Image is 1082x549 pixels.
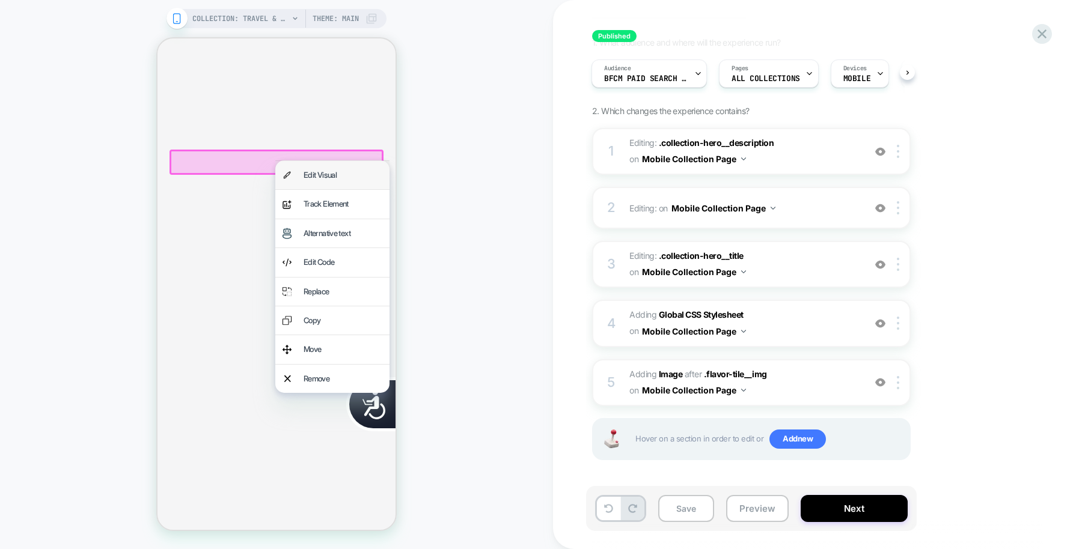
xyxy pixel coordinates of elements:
[741,157,746,160] img: down arrow
[629,151,638,166] span: on
[599,429,623,448] img: Joystick
[897,317,899,330] img: close
[605,312,617,336] div: 4
[146,159,225,172] div: Track Element
[875,203,885,213] img: crossed eye
[671,199,775,217] button: Mobile Collection Page
[629,307,858,339] span: Adding
[897,258,899,271] img: close
[605,139,617,163] div: 1
[897,201,899,214] img: close
[629,135,858,168] span: Editing :
[741,389,746,392] img: down arrow
[192,9,289,28] span: COLLECTION: Travel & Luggage Accessories (Category)
[592,30,637,42] span: Published
[125,217,134,231] img: edit code
[897,145,899,158] img: close
[146,275,225,289] div: Copy
[658,495,714,522] button: Save
[741,330,746,333] img: down arrow
[127,333,133,347] img: remove element
[685,369,702,379] span: AFTER
[801,495,908,522] button: Next
[629,323,638,338] span: on
[605,371,617,395] div: 5
[726,495,789,522] button: Preview
[659,250,744,261] span: .collection-hero__title
[897,376,899,389] img: close
[741,270,746,273] img: down arrow
[592,106,749,116] span: 2. Which changes the experience contains?
[125,304,134,318] img: move element
[313,9,359,28] span: Theme: MAIN
[125,275,134,289] img: copy element
[146,333,225,347] div: Remove
[875,147,885,157] img: crossed eye
[769,429,826,449] span: Add new
[629,369,682,379] span: Adding
[659,201,668,216] span: on
[642,263,746,281] button: Mobile Collection Page
[146,217,225,231] div: Edit Code
[146,304,225,318] div: Move
[642,381,746,399] button: Mobile Collection Page
[146,188,225,202] div: Alternative text
[843,74,870,83] span: MOBILE
[125,188,134,202] img: visual edit
[875,318,885,329] img: crossed eye
[605,196,617,220] div: 2
[875,377,885,387] img: crossed eye
[732,74,800,83] span: ALL COLLECTIONS
[843,64,867,73] span: Devices
[125,130,134,144] img: visual edit
[642,150,746,168] button: Mobile Collection Page
[704,369,767,379] span: .flavor-tile__img
[629,383,638,398] span: on
[125,246,134,260] img: replace element
[659,309,744,320] b: Global CSS Stylesheet
[732,64,748,73] span: Pages
[629,199,858,217] span: Editing :
[605,252,617,276] div: 3
[635,429,903,449] span: Hover on a section in order to edit or
[659,138,774,148] span: .collection-hero__description
[629,264,638,279] span: on
[604,74,688,83] span: BFCM Paid Search EB NEW
[604,64,631,73] span: Audience
[592,37,780,47] span: 1. What audience and where will the experience run?
[629,248,858,281] span: Editing :
[146,130,225,144] div: Edit Visual
[875,259,885,270] img: crossed eye
[642,323,746,340] button: Mobile Collection Page
[146,246,225,260] div: Replace
[771,207,775,210] img: down arrow
[659,369,683,379] b: Image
